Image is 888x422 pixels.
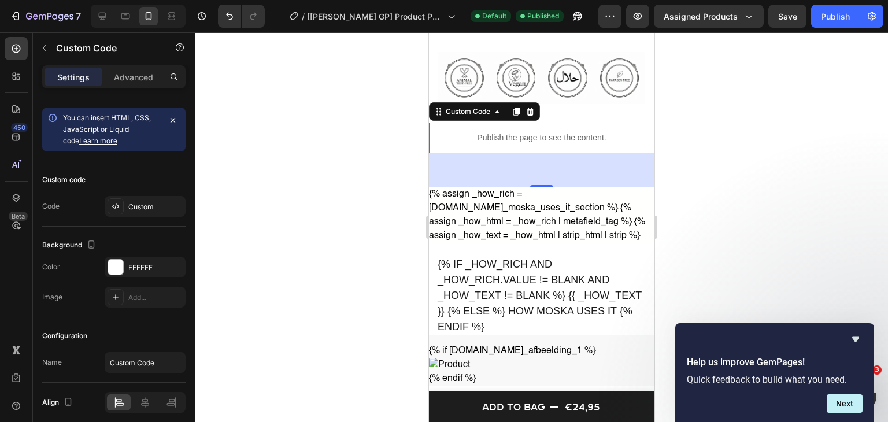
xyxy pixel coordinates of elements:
[307,10,443,23] span: [[PERSON_NAME] GP] Product Page - [DATE] 11:49:01
[42,238,98,253] div: Background
[687,374,863,385] p: Quick feedback to build what you need.
[114,71,153,83] p: Advanced
[527,11,559,21] span: Published
[654,5,764,28] button: Assigned Products
[5,5,86,28] button: 7
[42,262,60,272] div: Color
[872,365,882,375] span: 3
[57,71,90,83] p: Settings
[56,41,154,55] p: Custom Code
[128,202,183,212] div: Custom
[9,212,28,221] div: Beta
[778,12,797,21] span: Save
[821,10,850,23] div: Publish
[42,201,60,212] div: Code
[827,394,863,413] button: Next question
[482,11,506,21] span: Default
[42,175,86,185] div: Custom code
[687,332,863,413] div: Help us improve GemPages!
[664,10,738,23] span: Assigned Products
[11,123,28,132] div: 450
[849,332,863,346] button: Hide survey
[128,262,183,273] div: FFFFFF
[687,356,863,369] h2: Help us improve GemPages!
[42,357,62,368] div: Name
[128,293,183,303] div: Add...
[42,395,75,410] div: Align
[42,331,87,341] div: Configuration
[302,10,305,23] span: /
[79,136,117,145] a: Learn more
[42,292,62,302] div: Image
[811,5,860,28] button: Publish
[218,5,265,28] div: Undo/Redo
[429,32,654,422] iframe: Design area
[76,9,81,23] p: 7
[63,113,151,145] span: You can insert HTML, CSS, JavaScript or Liquid code
[768,5,806,28] button: Save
